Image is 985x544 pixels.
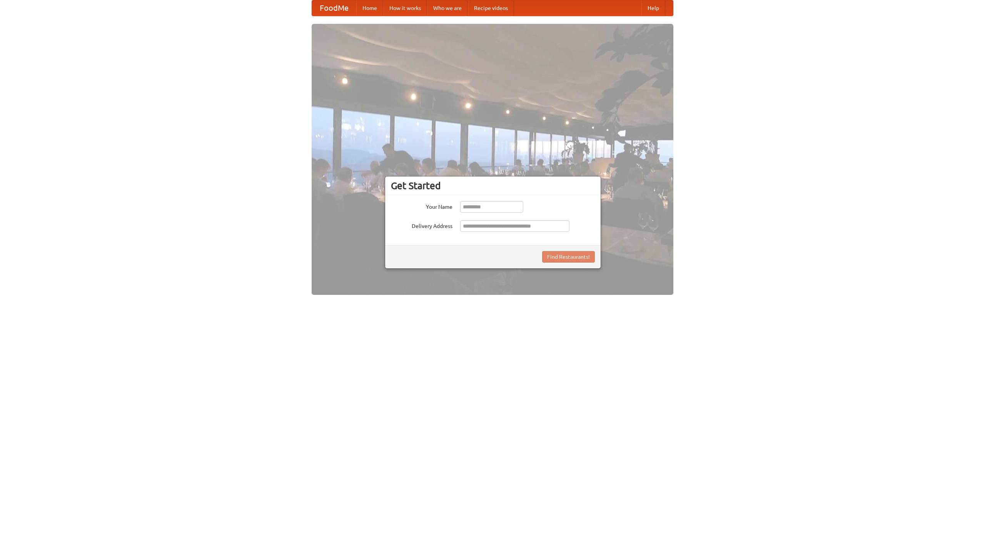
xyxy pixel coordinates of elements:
a: Help [641,0,665,16]
label: Your Name [391,201,452,211]
a: FoodMe [312,0,356,16]
a: How it works [383,0,427,16]
a: Who we are [427,0,468,16]
label: Delivery Address [391,220,452,230]
button: Find Restaurants! [542,251,595,263]
a: Home [356,0,383,16]
a: Recipe videos [468,0,514,16]
h3: Get Started [391,180,595,191]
